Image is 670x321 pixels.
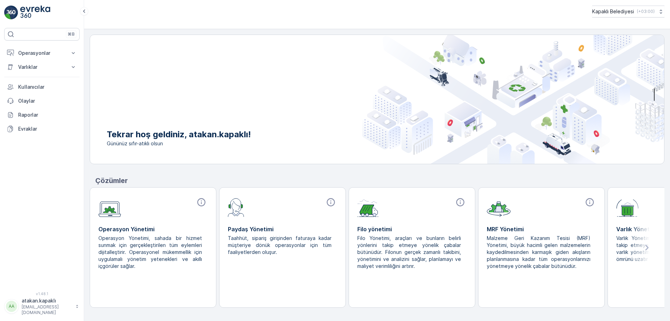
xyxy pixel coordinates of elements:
p: Operasyon Yönetimi [98,225,208,233]
p: MRF Yönetimi [487,225,596,233]
p: Evraklar [18,125,77,132]
p: Taahhüt, sipariş girişinden faturaya kadar müşteriye dönük operasyonlar için tüm faaliyetlerden o... [228,235,332,256]
p: Varlıklar [18,64,66,71]
span: Gününüz sıfır-atıklı olsun [107,140,251,147]
p: Kapaklı Belediyesi [592,8,634,15]
p: Filo Yönetimi, araçları ve bunların belirli yönlerini takip etmeye yönelik çabalar bütünüdür. Fil... [357,235,461,270]
button: Varlıklar [4,60,80,74]
p: Çözümler [95,175,664,186]
a: Olaylar [4,94,80,108]
span: v 1.48.1 [4,292,80,296]
p: Operasyon Yönetimi, sahada bir hizmet sunmak için gerçekleştirilen tüm eylemleri dijitalleştirir.... [98,235,202,270]
p: Olaylar [18,97,77,104]
button: Kapaklı Belediyesi(+03:00) [592,6,664,17]
a: Raporlar [4,108,80,122]
p: ⌘B [68,31,75,37]
img: logo_light-DOdMpM7g.png [20,6,50,20]
p: Kullanıcılar [18,83,77,90]
p: [EMAIL_ADDRESS][DOMAIN_NAME] [22,304,72,315]
a: Evraklar [4,122,80,136]
a: Kullanıcılar [4,80,80,94]
p: Operasyonlar [18,50,66,57]
p: Paydaş Yönetimi [228,225,337,233]
img: module-icon [98,197,121,217]
img: logo [4,6,18,20]
p: Tekrar hoş geldiniz, atakan.kapaklı! [107,129,251,140]
button: AAatakan.kapaklı[EMAIL_ADDRESS][DOMAIN_NAME] [4,297,80,315]
img: module-icon [357,197,379,217]
img: module-icon [228,197,244,217]
div: AA [6,301,17,312]
img: module-icon [616,197,639,217]
p: ( +03:00 ) [637,9,655,14]
p: Raporlar [18,111,77,118]
p: atakan.kapaklı [22,297,72,304]
button: Operasyonlar [4,46,80,60]
p: Malzeme Geri Kazanım Tesisi (MRF) Yönetimi, büyük hacimli gelen malzemelerin kaydedilmesinden kar... [487,235,590,270]
p: Filo yönetimi [357,225,467,233]
img: city illustration [362,35,664,164]
img: module-icon [487,197,511,217]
